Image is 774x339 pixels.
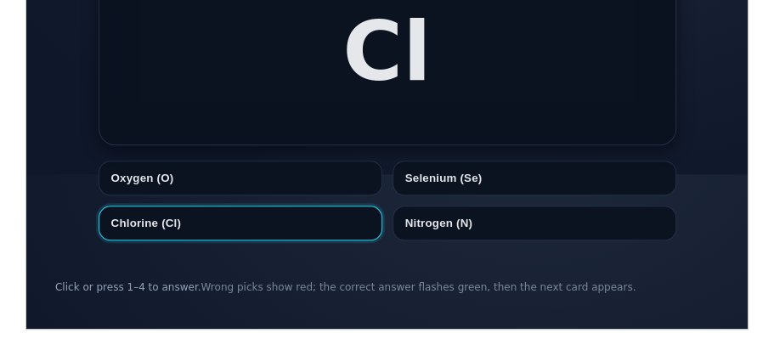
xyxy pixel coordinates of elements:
[174,291,609,302] span: Wrong picks show red; the correct answer flashes green, then the next card appears.
[72,215,356,250] button: Chlorine (Cl)
[366,215,650,250] button: Nitrogen (N)
[72,170,356,205] button: Oxygen (O)
[366,170,650,205] button: Selenium (Se)
[29,291,692,302] p: Click or press 1–4 to answer.
[316,14,404,109] div: Cl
